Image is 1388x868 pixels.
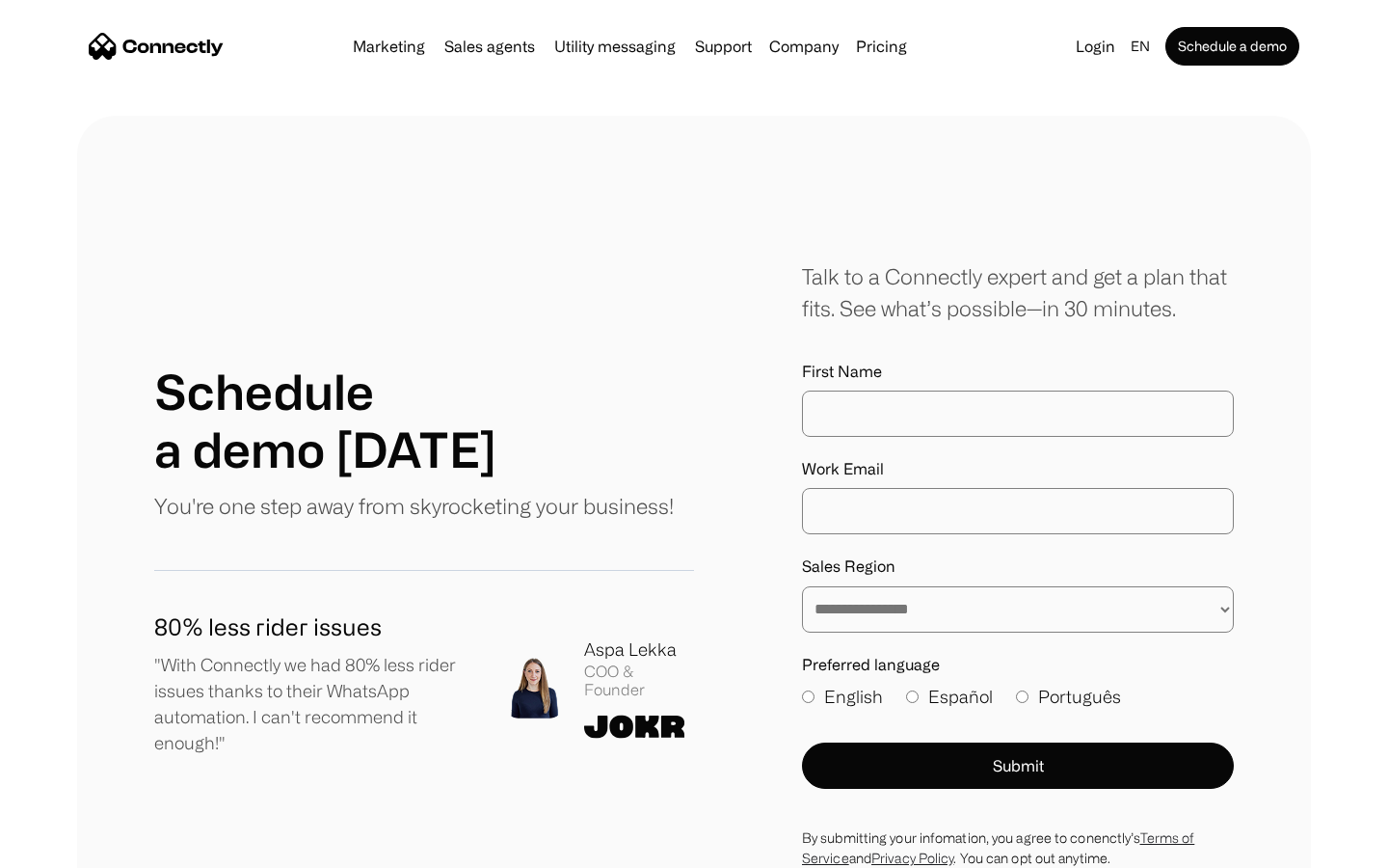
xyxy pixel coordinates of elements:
button: Submit [802,743,1234,789]
a: Privacy Policy [871,851,953,865]
a: Pricing [848,39,915,54]
label: Work Email [802,460,1234,478]
div: By submitting your infomation, you agree to conenctly’s and . You can opt out anytime. [802,827,1234,868]
label: Preferred language [802,656,1234,674]
label: Sales Region [802,557,1234,576]
h1: Schedule a demo [DATE] [154,363,496,478]
label: First Name [802,363,1234,381]
ul: Language list [39,834,116,861]
p: "With Connectly we had 80% less rider issues thanks to their WhatsApp automation. I can't recomme... [154,652,472,756]
label: Español [906,684,993,710]
input: Español [906,691,919,703]
aside: Language selected: English [19,832,116,861]
a: Schedule a demo [1165,27,1299,66]
a: Login [1068,33,1123,60]
a: Sales agents [437,39,543,54]
label: English [802,684,883,710]
input: English [802,691,814,703]
div: Talk to a Connectly expert and get a plan that fits. See what’s possible—in 30 minutes. [802,260,1234,324]
div: en [1131,33,1150,60]
h1: 80% less rider issues [154,610,472,644]
a: Marketing [345,39,433,54]
p: You're one step away from skyrocketing your business! [154,490,674,522]
div: Company [769,33,839,60]
label: Português [1016,684,1121,710]
a: Support [687,39,760,54]
a: Utility messaging [547,39,683,54]
div: COO & Founder [584,663,694,699]
div: Aspa Lekka [584,637,694,663]
a: Terms of Service [802,830,1194,865]
input: Português [1016,691,1028,703]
